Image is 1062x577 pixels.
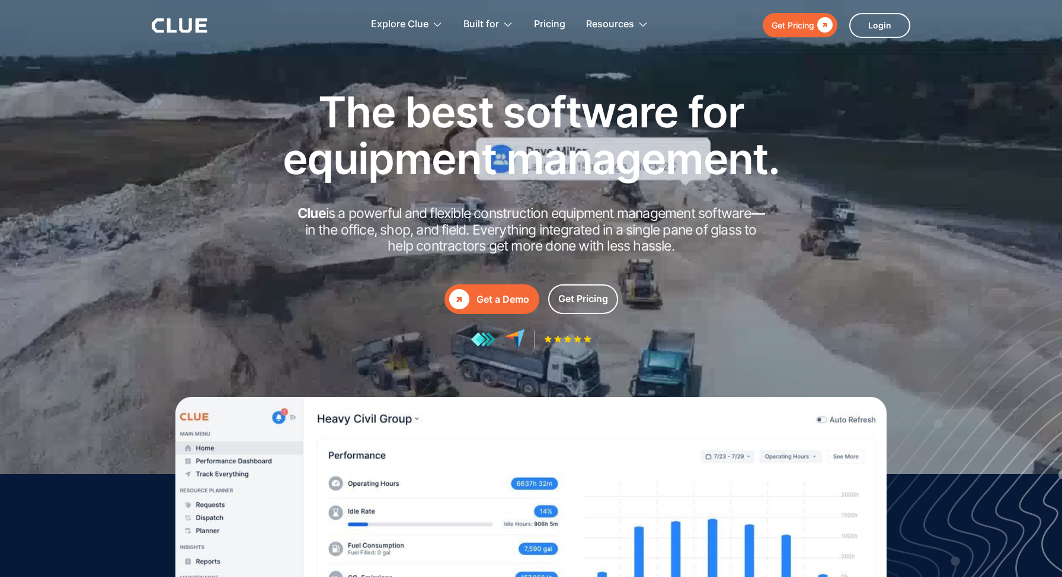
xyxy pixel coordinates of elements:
a: Login [849,13,910,38]
div: Resources [586,6,648,43]
a: Get Pricing [763,13,837,37]
div: Explore Clue [371,6,443,43]
a: Get Pricing [548,284,618,314]
div: Explore Clue [371,6,428,43]
div:  [814,18,833,33]
img: reviews at capterra [504,329,525,350]
a: Get a Demo [444,284,539,314]
a: Pricing [534,6,565,43]
div: Built for [463,6,499,43]
h2: is a powerful and flexible construction equipment management software in the office, shop, and fi... [294,206,768,255]
div: Get a Demo [476,292,529,307]
div: Built for [463,6,513,43]
h1: The best software for equipment management. [264,88,798,182]
div: Resources [586,6,634,43]
div:  [449,289,469,309]
strong: Clue [298,205,326,222]
img: Five-star rating icon [544,335,591,343]
div: Get Pricing [772,18,814,33]
div: Get Pricing [558,291,608,306]
strong: — [751,205,764,222]
img: reviews at getapp [471,332,495,347]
